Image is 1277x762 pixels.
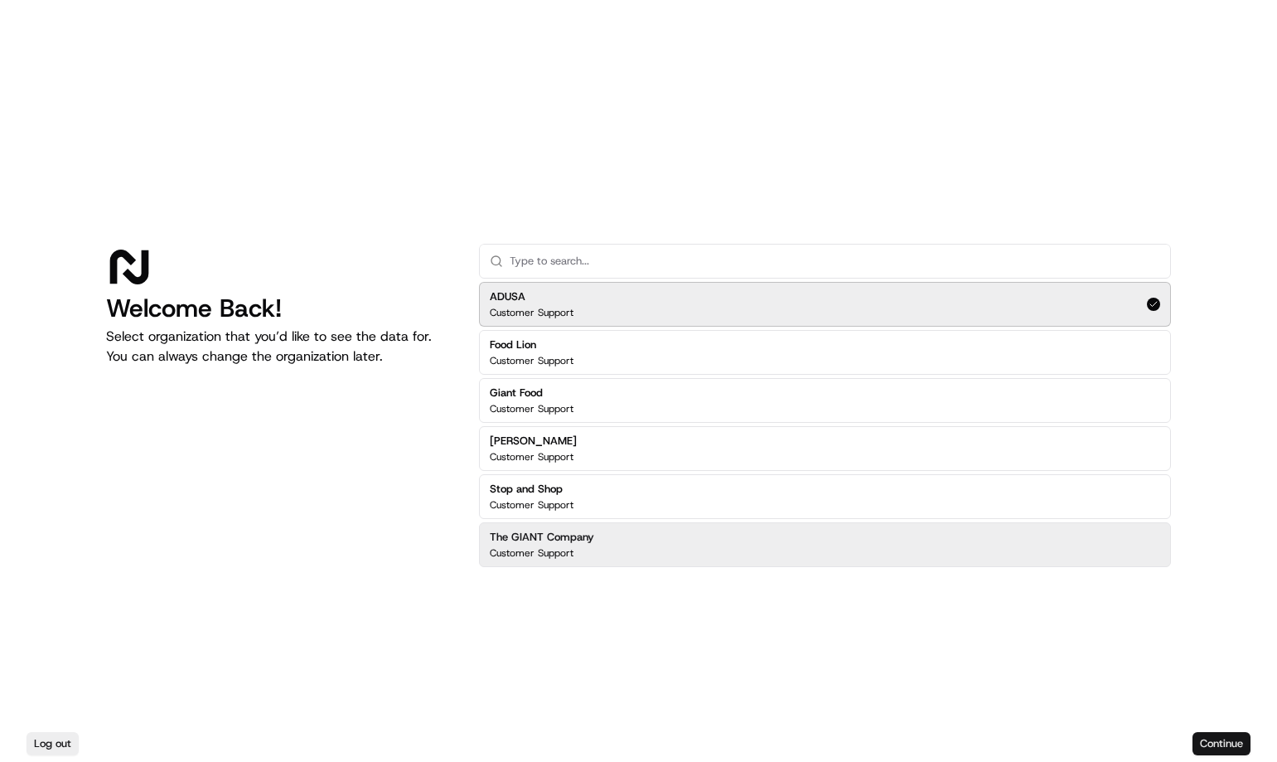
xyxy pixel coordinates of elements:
[27,732,79,755] button: Log out
[490,530,594,545] h2: The GIANT Company
[510,245,1160,278] input: Type to search...
[490,354,573,367] p: Customer Support
[490,498,573,512] p: Customer Support
[490,434,577,449] h2: [PERSON_NAME]
[490,289,573,304] h2: ADUSA
[490,450,573,464] p: Customer Support
[1192,732,1250,755] button: Continue
[490,306,573,319] p: Customer Support
[106,327,452,366] p: Select organization that you’d like to see the data for. You can always change the organization l...
[490,386,573,400] h2: Giant Food
[490,402,573,415] p: Customer Support
[479,279,1171,570] div: Suggestions
[490,482,573,497] h2: Stop and Shop
[106,294,452,323] h1: Welcome Back!
[490,337,573,352] h2: Food Lion
[490,546,573,560] p: Customer Support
